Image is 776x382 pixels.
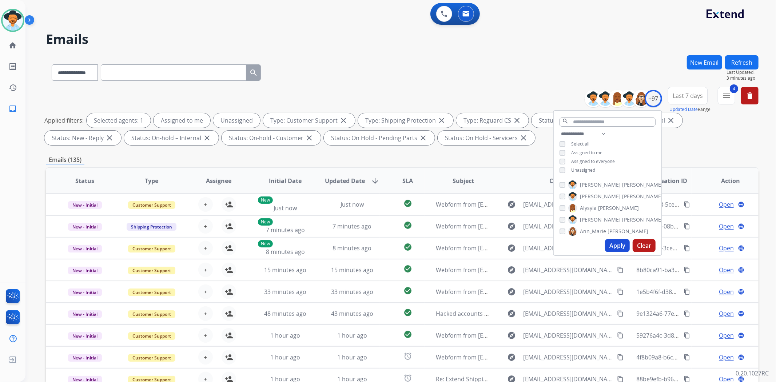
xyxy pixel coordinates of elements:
[128,267,175,274] span: Customer Support
[684,223,690,230] mat-icon: content_copy
[198,328,213,343] button: +
[403,330,412,339] mat-icon: check_circle
[436,331,601,339] span: Webform from [EMAIL_ADDRESS][DOMAIN_NAME] on [DATE]
[198,350,213,365] button: +
[684,267,690,273] mat-icon: content_copy
[645,90,662,107] div: +97
[719,309,734,318] span: Open
[68,289,102,296] span: New - Initial
[198,197,213,212] button: +
[403,352,412,361] mat-icon: alarm
[617,354,624,361] mat-icon: content_copy
[436,222,601,230] span: Webform from [EMAIL_ADDRESS][DOMAIN_NAME] on [DATE]
[507,287,516,296] mat-icon: explore
[513,116,521,125] mat-icon: close
[403,308,412,317] mat-icon: check_circle
[637,266,749,274] span: 8b80ca91-ba3c-4b6a-8792-41e71c262b69
[8,41,17,50] mat-icon: home
[204,266,207,274] span: +
[419,134,427,142] mat-icon: close
[571,158,615,164] span: Assigned to everyone
[403,243,412,251] mat-icon: check_circle
[46,155,84,164] p: Emails (135)
[507,266,516,274] mat-icon: explore
[507,200,516,209] mat-icon: explore
[436,353,601,361] span: Webform from [EMAIL_ADDRESS][DOMAIN_NAME] on [DATE]
[224,353,233,362] mat-icon: person_add
[507,222,516,231] mat-icon: explore
[725,55,759,69] button: Refresh
[523,200,613,209] span: [EMAIL_ADDRESS][DOMAIN_NAME]
[507,244,516,252] mat-icon: explore
[403,221,412,230] mat-icon: check_circle
[719,266,734,274] span: Open
[684,201,690,208] mat-icon: content_copy
[598,204,639,212] span: [PERSON_NAME]
[436,266,601,274] span: Webform from [EMAIL_ADDRESS][DOMAIN_NAME] on [DATE]
[738,201,744,208] mat-icon: language
[128,310,175,318] span: Customer Support
[684,332,690,339] mat-icon: content_copy
[523,287,613,296] span: [EMAIL_ADDRESS][DOMAIN_NAME]
[738,310,744,317] mat-icon: language
[305,134,314,142] mat-icon: close
[128,289,175,296] span: Customer Support
[264,310,306,318] span: 48 minutes ago
[204,200,207,209] span: +
[198,219,213,234] button: +
[719,200,734,209] span: Open
[622,193,663,200] span: [PERSON_NAME]
[738,267,744,273] mat-icon: language
[68,354,102,362] span: New - Initial
[637,353,746,361] span: 4f8b09a8-b6ca-4f58-9d49-e1a719bbfe4d
[263,113,355,128] div: Type: Customer Support
[341,200,364,208] span: Just now
[617,267,624,273] mat-icon: content_copy
[719,222,734,231] span: Open
[124,131,219,145] div: Status: On-hold – Internal
[249,68,258,77] mat-icon: search
[637,331,746,339] span: 59276a4c-3d8f-4f46-8ac3-36b95a5e97bc
[258,196,273,204] p: New
[331,310,373,318] span: 43 minutes ago
[224,222,233,231] mat-icon: person_add
[622,216,663,223] span: [PERSON_NAME]
[68,267,102,274] span: New - Initial
[8,83,17,92] mat-icon: history
[337,331,367,339] span: 1 hour ago
[637,310,746,318] span: 9e1324a6-77e1-47c1-8e7d-a53e436e6ff8
[673,94,703,97] span: Last 7 days
[692,168,759,194] th: Action
[571,167,595,173] span: Unassigned
[507,309,516,318] mat-icon: explore
[224,331,233,340] mat-icon: person_add
[549,176,578,185] span: Customer
[403,264,412,273] mat-icon: check_circle
[198,263,213,277] button: +
[198,284,213,299] button: +
[719,287,734,296] span: Open
[745,91,754,100] mat-icon: delete
[127,223,176,231] span: Shipping Protection
[738,223,744,230] mat-icon: language
[198,306,213,321] button: +
[684,245,690,251] mat-icon: content_copy
[266,248,305,256] span: 8 minutes ago
[666,116,675,125] mat-icon: close
[270,353,300,361] span: 1 hour ago
[738,245,744,251] mat-icon: language
[75,176,94,185] span: Status
[719,331,734,340] span: Open
[617,310,624,317] mat-icon: content_copy
[204,309,207,318] span: +
[580,228,606,235] span: Ann_Marie
[339,116,348,125] mat-icon: close
[203,134,211,142] mat-icon: close
[154,113,210,128] div: Assigned to me
[532,113,603,128] div: Status: Open - All
[684,354,690,361] mat-icon: content_copy
[436,310,512,318] span: Hacked accounts /Samsung
[337,353,367,361] span: 1 hour ago
[145,176,158,185] span: Type
[687,55,722,69] button: New Email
